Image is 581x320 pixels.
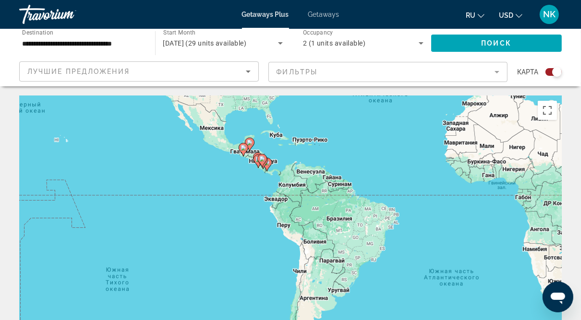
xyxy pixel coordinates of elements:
span: [DATE] (29 units available) [163,39,247,47]
mat-select: Sort by [27,66,251,77]
span: Лучшие предложения [27,68,130,75]
iframe: Кнопка запуска окна обмена сообщениями [543,282,573,312]
span: Occupancy [303,30,333,36]
span: Destination [22,29,53,36]
button: User Menu [537,4,562,24]
button: Включить полноэкранный режим [538,101,557,120]
span: ru [466,12,475,19]
a: Getaways Plus [242,11,289,18]
span: USD [499,12,513,19]
span: NK [543,10,556,19]
a: Travorium [19,2,115,27]
button: Поиск [431,35,562,52]
span: карта [517,65,538,79]
span: Start Month [163,30,195,36]
a: Getaways [308,11,339,18]
button: Change currency [499,8,522,22]
button: Change language [466,8,484,22]
span: Поиск [482,39,512,47]
button: Filter [268,61,508,83]
span: 2 (1 units available) [303,39,365,47]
